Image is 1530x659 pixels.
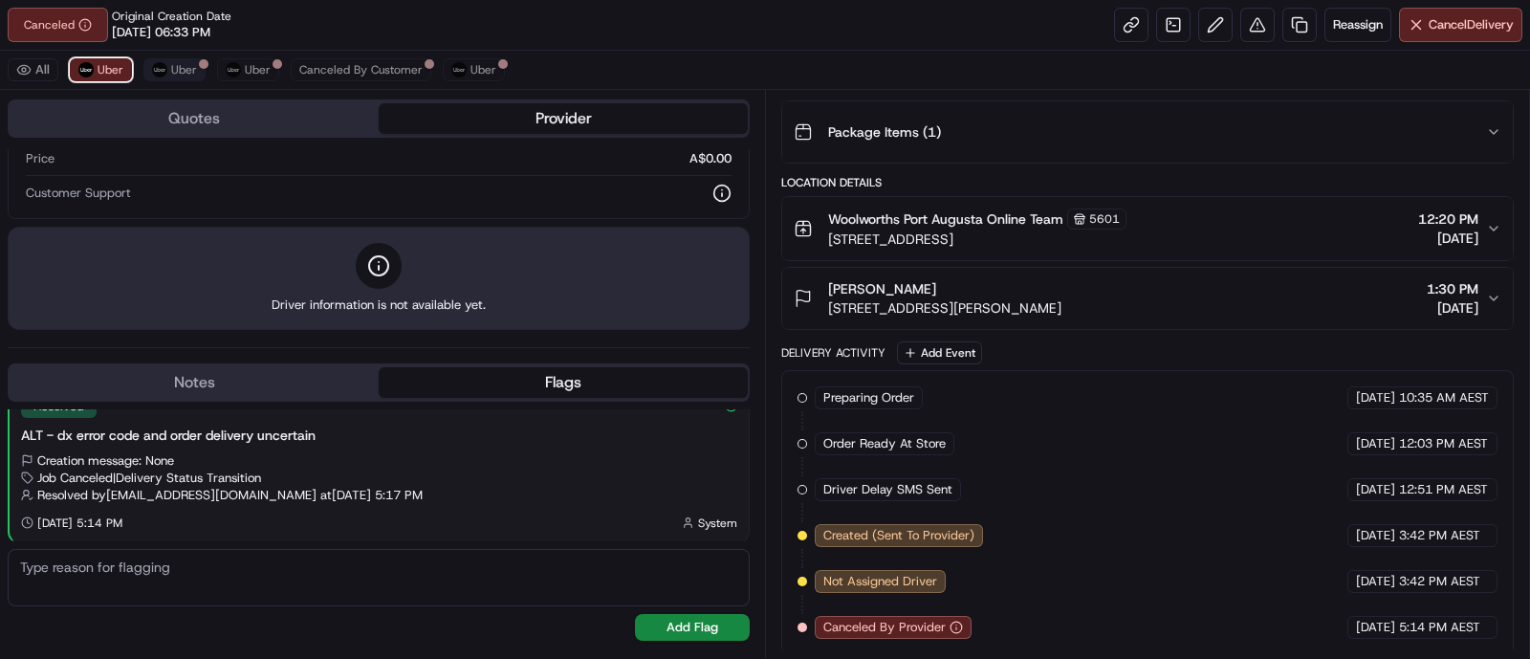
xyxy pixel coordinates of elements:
[37,452,174,470] span: Creation message: None
[320,487,423,504] span: at [DATE] 5:17 PM
[781,345,885,361] div: Delivery Activity
[1399,389,1489,406] span: 10:35 AM AEST
[171,62,197,77] span: Uber
[828,298,1061,318] span: [STREET_ADDRESS][PERSON_NAME]
[272,297,486,314] span: Driver information is not available yet.
[1399,481,1488,498] span: 12:51 PM AEST
[1427,298,1478,318] span: [DATE]
[823,527,974,544] span: Created (Sent To Provider)
[1427,279,1478,298] span: 1:30 PM
[37,470,261,487] span: Job Canceled | Delivery Status Transition
[828,279,936,298] span: [PERSON_NAME]
[112,24,210,41] span: [DATE] 06:33 PM
[635,614,750,641] button: Add Flag
[1399,527,1480,544] span: 3:42 PM AEST
[1333,16,1383,33] span: Reassign
[1356,389,1395,406] span: [DATE]
[781,175,1514,190] div: Location Details
[217,58,279,81] button: Uber
[8,58,58,81] button: All
[70,58,132,81] button: Uber
[823,435,946,452] span: Order Ready At Store
[245,62,271,77] span: Uber
[98,62,123,77] span: Uber
[1399,435,1488,452] span: 12:03 PM AEST
[226,62,241,77] img: uber-new-logo.jpeg
[698,516,737,531] span: System
[1356,527,1395,544] span: [DATE]
[443,58,505,81] button: Uber
[1324,8,1391,42] button: Reassign
[897,341,982,364] button: Add Event
[828,230,1126,249] span: [STREET_ADDRESS]
[1356,619,1395,636] span: [DATE]
[10,103,379,134] button: Quotes
[1356,573,1395,590] span: [DATE]
[782,268,1513,329] button: [PERSON_NAME][STREET_ADDRESS][PERSON_NAME]1:30 PM[DATE]
[10,367,379,398] button: Notes
[143,58,206,81] button: Uber
[823,619,946,636] span: Canceled By Provider
[823,389,914,406] span: Preparing Order
[1399,8,1522,42] button: CancelDelivery
[1429,16,1514,33] span: Cancel Delivery
[1399,573,1480,590] span: 3:42 PM AEST
[379,103,748,134] button: Provider
[37,516,122,531] span: [DATE] 5:14 PM
[26,150,55,167] span: Price
[1399,619,1480,636] span: 5:14 PM AEST
[823,481,952,498] span: Driver Delay SMS Sent
[689,150,732,167] span: A$0.00
[379,367,748,398] button: Flags
[782,197,1513,260] button: Woolworths Port Augusta Online Team5601[STREET_ADDRESS]12:20 PM[DATE]
[1089,211,1120,227] span: 5601
[152,62,167,77] img: uber-new-logo.jpeg
[21,426,737,445] div: ALT - dx error code and order delivery uncertain
[37,487,317,504] span: Resolved by [EMAIL_ADDRESS][DOMAIN_NAME]
[451,62,467,77] img: uber-new-logo.jpeg
[1356,481,1395,498] span: [DATE]
[828,122,941,142] span: Package Items ( 1 )
[782,101,1513,163] button: Package Items (1)
[470,62,496,77] span: Uber
[1418,209,1478,229] span: 12:20 PM
[26,185,131,202] span: Customer Support
[299,62,423,77] span: Canceled By Customer
[828,209,1063,229] span: Woolworths Port Augusta Online Team
[8,8,108,42] button: Canceled
[291,58,431,81] button: Canceled By Customer
[1356,435,1395,452] span: [DATE]
[112,9,231,24] span: Original Creation Date
[1418,229,1478,248] span: [DATE]
[78,62,94,77] img: uber-new-logo.jpeg
[823,573,937,590] span: Not Assigned Driver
